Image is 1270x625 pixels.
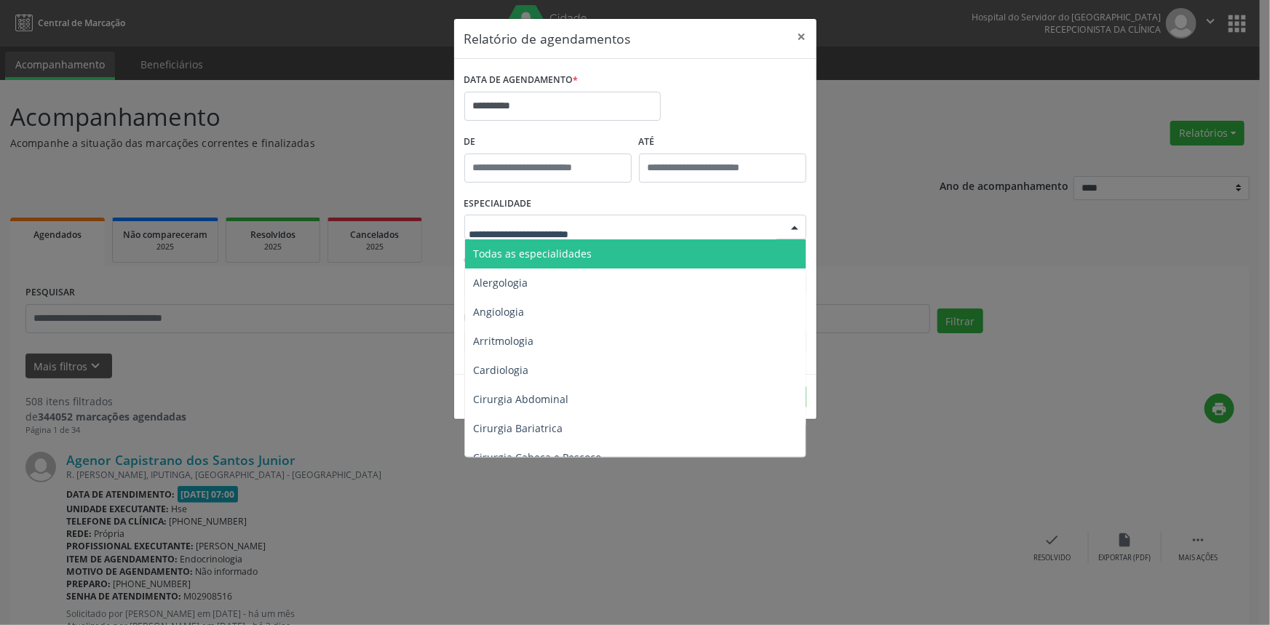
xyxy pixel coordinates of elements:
[474,363,529,377] span: Cardiologia
[464,69,579,92] label: DATA DE AGENDAMENTO
[474,392,569,406] span: Cirurgia Abdominal
[639,131,806,154] label: ATÉ
[474,247,592,260] span: Todas as especialidades
[474,334,534,348] span: Arritmologia
[464,193,532,215] label: ESPECIALIDADE
[474,421,563,435] span: Cirurgia Bariatrica
[474,276,528,290] span: Alergologia
[474,450,602,464] span: Cirurgia Cabeça e Pescoço
[787,19,817,55] button: Close
[464,29,631,48] h5: Relatório de agendamentos
[464,131,632,154] label: De
[474,305,525,319] span: Angiologia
